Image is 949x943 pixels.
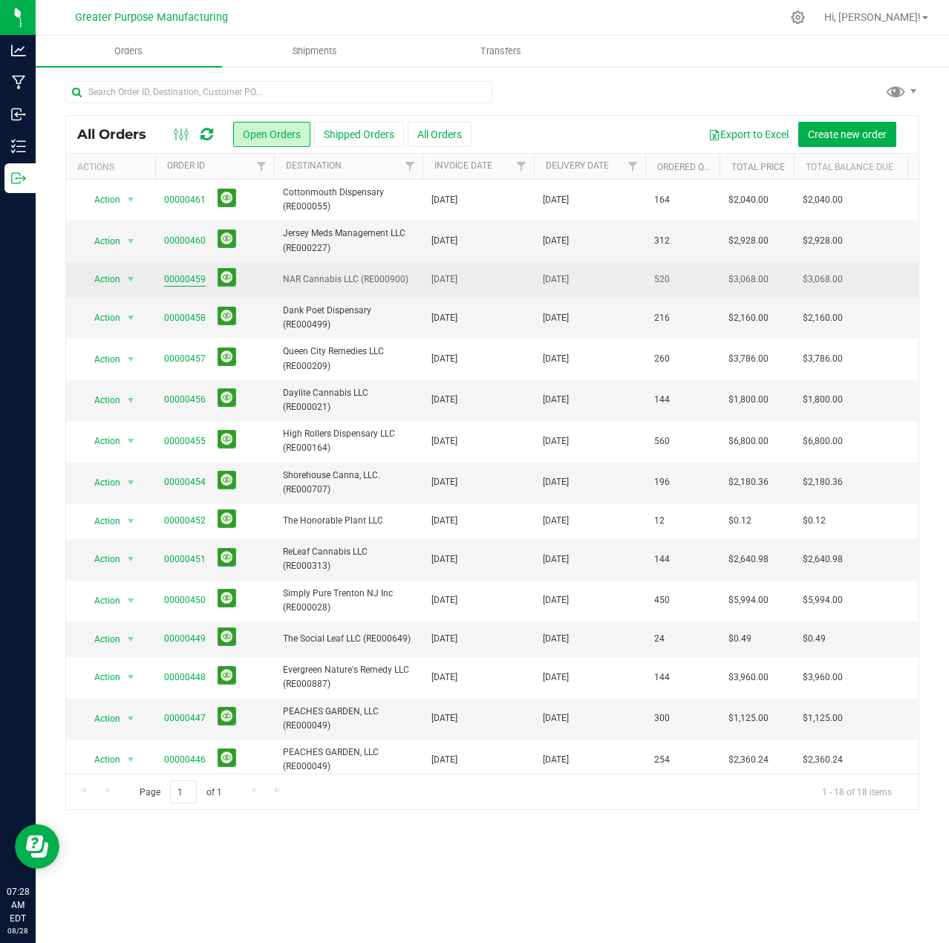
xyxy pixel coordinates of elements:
span: 254 [654,753,670,767]
span: Action [81,708,121,729]
a: Filter [621,154,645,179]
span: 312 [654,234,670,248]
span: [DATE] [431,273,457,287]
a: 00000460 [164,234,206,248]
span: Action [81,472,121,493]
span: Shipments [273,45,357,58]
span: select [122,549,140,570]
span: 1 - 18 of 18 items [810,780,904,803]
a: Total Price [731,162,785,172]
span: [DATE] [431,434,457,448]
span: select [122,390,140,411]
span: 24 [654,632,665,646]
span: $1,125.00 [728,711,769,725]
span: select [122,629,140,650]
a: Delivery Date [546,160,609,171]
span: select [122,349,140,370]
inline-svg: Inbound [11,107,26,122]
button: Shipped Orders [314,122,404,147]
div: Actions [77,162,149,172]
span: $2,040.00 [803,193,843,207]
span: select [122,472,140,493]
span: $3,960.00 [803,670,843,685]
iframe: Resource center [15,824,59,869]
span: $5,994.00 [803,593,843,607]
a: Transfers [408,36,594,67]
span: 196 [654,475,670,489]
span: select [122,231,140,252]
span: Daylite Cannabis LLC (RE000021) [283,386,414,414]
span: select [122,708,140,729]
span: 144 [654,670,670,685]
span: [DATE] [431,514,457,528]
inline-svg: Manufacturing [11,75,26,90]
span: Orders [94,45,163,58]
span: High Rollers Dispensary LLC (RE000164) [283,427,414,455]
span: All Orders [77,126,161,143]
span: [DATE] [431,311,457,325]
button: Export to Excel [699,122,798,147]
span: 560 [654,434,670,448]
span: $2,640.98 [728,552,769,567]
span: Evergreen Nature's Remedy LLC (RE000887) [283,663,414,691]
span: $2,928.00 [803,234,843,248]
button: Open Orders [233,122,310,147]
span: PEACHES GARDEN, LLC (RE000049) [283,745,414,774]
span: select [122,269,140,290]
span: Queen City Remedies LLC (RE000209) [283,345,414,373]
a: Ordered qty [657,162,714,172]
span: select [122,749,140,770]
a: Orders [36,36,222,67]
span: [DATE] [543,552,569,567]
input: Search Order ID, Destination, Customer PO... [65,81,492,103]
a: Shipments [222,36,408,67]
div: Manage settings [789,10,807,25]
span: [DATE] [543,632,569,646]
span: Action [81,390,121,411]
span: Action [81,431,121,451]
span: Simply Pure Trenton NJ Inc (RE000028) [283,587,414,615]
span: $2,160.00 [728,311,769,325]
span: [DATE] [543,434,569,448]
span: [DATE] [431,753,457,767]
span: select [122,431,140,451]
span: select [122,307,140,328]
span: $3,786.00 [803,352,843,366]
span: $2,160.00 [803,311,843,325]
span: 12 [654,514,665,528]
span: Hi, [PERSON_NAME]! [824,11,921,23]
input: 1 [170,780,197,803]
span: $1,125.00 [803,711,843,725]
span: $3,068.00 [728,273,769,287]
span: Action [81,629,121,650]
span: Page of 1 [127,780,234,803]
span: [DATE] [543,393,569,407]
span: 164 [654,193,670,207]
a: Filter [250,154,274,179]
span: Shorehouse Canna, LLC. (RE000707) [283,469,414,497]
span: 520 [654,273,670,287]
span: 260 [654,352,670,366]
span: Transfers [460,45,541,58]
span: Action [81,549,121,570]
span: Action [81,189,121,210]
span: The Honorable Plant LLC [283,514,414,528]
span: Greater Purpose Manufacturing [75,11,228,24]
span: Action [81,349,121,370]
span: select [122,189,140,210]
a: 00000450 [164,593,206,607]
span: Action [81,307,121,328]
span: select [122,511,140,532]
span: $3,068.00 [803,273,843,287]
span: [DATE] [543,711,569,725]
span: $2,180.36 [728,475,769,489]
span: $5,994.00 [728,593,769,607]
a: Filter [398,154,423,179]
a: Invoice Date [434,160,492,171]
span: $2,360.24 [803,753,843,767]
span: Action [81,231,121,252]
span: $2,180.36 [803,475,843,489]
span: Action [81,749,121,770]
span: [DATE] [543,593,569,607]
button: Create new order [798,122,896,147]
